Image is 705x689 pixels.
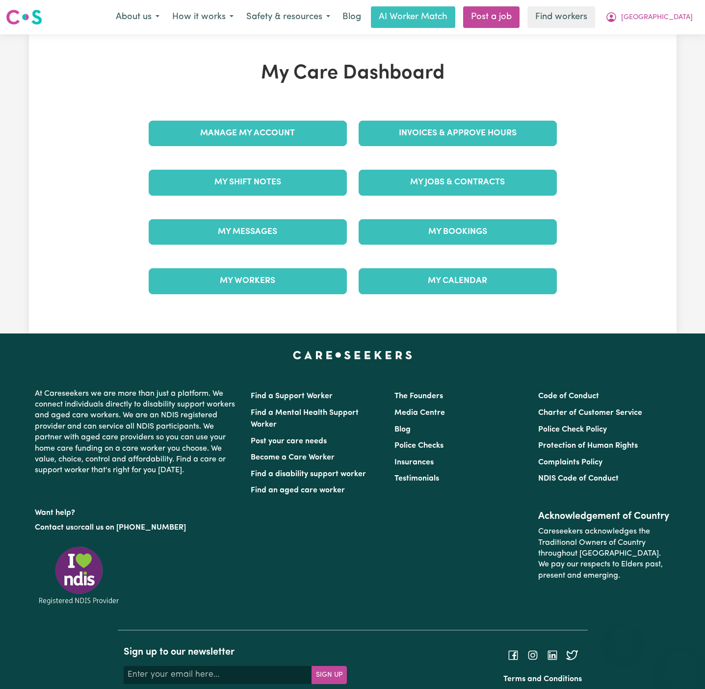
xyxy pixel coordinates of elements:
[359,170,557,195] a: My Jobs & Contracts
[394,392,443,400] a: The Founders
[613,626,633,646] iframe: Close message
[463,6,520,28] a: Post a job
[35,524,74,532] a: Contact us
[394,475,439,483] a: Testimonials
[538,510,670,522] h2: Acknowledgement of Country
[359,121,557,146] a: Invoices & Approve Hours
[251,392,333,400] a: Find a Support Worker
[251,486,345,494] a: Find an aged care worker
[35,504,239,518] p: Want help?
[527,6,595,28] a: Find workers
[394,459,434,466] a: Insurances
[312,666,347,684] button: Subscribe
[166,7,240,27] button: How it works
[359,219,557,245] a: My Bookings
[538,409,642,417] a: Charter of Customer Service
[35,518,239,537] p: or
[240,7,337,27] button: Safety & resources
[35,384,239,480] p: At Careseekers we are more than just a platform. We connect individuals directly to disability su...
[599,7,699,27] button: My Account
[81,524,186,532] a: call us on [PHONE_NUMBER]
[621,12,693,23] span: [GEOGRAPHIC_DATA]
[143,62,563,85] h1: My Care Dashboard
[547,651,558,659] a: Follow Careseekers on LinkedIn
[251,470,366,478] a: Find a disability support worker
[109,7,166,27] button: About us
[6,6,42,28] a: Careseekers logo
[251,454,335,461] a: Become a Care Worker
[293,351,412,359] a: Careseekers home page
[359,268,557,294] a: My Calendar
[538,459,602,466] a: Complaints Policy
[6,8,42,26] img: Careseekers logo
[566,651,578,659] a: Follow Careseekers on Twitter
[503,675,582,683] a: Terms and Conditions
[149,121,347,146] a: Manage My Account
[149,170,347,195] a: My Shift Notes
[35,545,123,606] img: Registered NDIS provider
[394,409,445,417] a: Media Centre
[337,6,367,28] a: Blog
[149,268,347,294] a: My Workers
[507,651,519,659] a: Follow Careseekers on Facebook
[149,219,347,245] a: My Messages
[538,475,619,483] a: NDIS Code of Conduct
[666,650,697,681] iframe: Button to launch messaging window
[371,6,455,28] a: AI Worker Match
[394,442,444,450] a: Police Checks
[538,426,607,434] a: Police Check Policy
[538,522,670,585] p: Careseekers acknowledges the Traditional Owners of Country throughout [GEOGRAPHIC_DATA]. We pay o...
[251,437,327,445] a: Post your care needs
[124,646,347,658] h2: Sign up to our newsletter
[538,442,638,450] a: Protection of Human Rights
[527,651,539,659] a: Follow Careseekers on Instagram
[124,666,312,684] input: Enter your email here...
[538,392,599,400] a: Code of Conduct
[251,409,359,429] a: Find a Mental Health Support Worker
[394,426,411,434] a: Blog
